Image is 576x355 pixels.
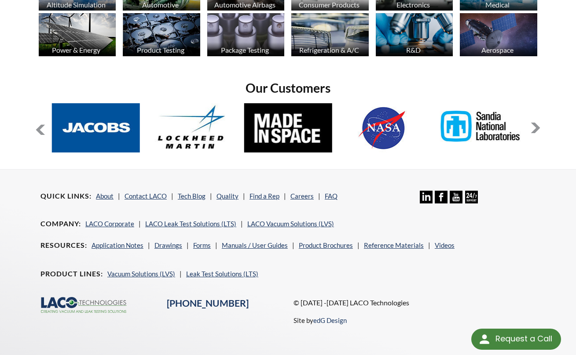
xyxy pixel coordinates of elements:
[206,46,284,54] div: Package Testing
[374,46,452,54] div: R&D
[121,0,199,9] div: Automotive
[121,46,199,54] div: Product Testing
[37,46,115,54] div: Power & Energy
[92,241,143,249] a: Application Notes
[477,332,492,346] img: round button
[290,192,314,200] a: Careers
[145,220,236,228] a: LACO Leak Test Solutions (LTS)
[178,192,205,200] a: Tech Blog
[299,241,353,249] a: Product Brochures
[39,13,116,56] img: industry_Power-2_670x376.jpg
[85,220,134,228] a: LACO Corporate
[376,13,453,59] a: R&D
[207,13,285,56] img: industry_Package_670x376.jpg
[107,270,175,278] a: Vacuum Solutions (LVS)
[40,219,81,228] h4: Company
[294,297,536,308] p: © [DATE] -[DATE] LACO Technologies
[290,46,368,54] div: Refrigeration & A/C
[249,192,279,200] a: Find a Rep
[313,316,347,324] a: edG Design
[40,269,103,279] h4: Product Lines
[244,103,332,152] img: MadeInSpace.jpg
[495,329,552,349] div: Request a Call
[291,13,369,56] img: industry_HVAC_670x376.jpg
[167,297,249,309] a: [PHONE_NUMBER]
[125,192,167,200] a: Contact LACO
[216,192,238,200] a: Quality
[340,103,428,152] img: NASA.jpg
[460,13,537,59] a: Aerospace
[123,13,200,56] img: industry_ProductTesting_670x376.jpg
[35,80,541,96] h2: Our Customers
[39,13,116,59] a: Power & Energy
[471,329,561,350] div: Request a Call
[51,103,139,152] img: Jacobs.jpg
[437,103,525,152] img: Sandia-Natl-Labs.jpg
[294,315,347,326] p: Site by
[207,13,285,59] a: Package Testing
[374,0,452,9] div: Electronics
[435,241,455,249] a: Videos
[154,241,182,249] a: Drawings
[290,0,368,9] div: Consumer Products
[193,241,211,249] a: Forms
[37,0,115,9] div: Altitude Simulation
[325,192,338,200] a: FAQ
[459,46,536,54] div: Aerospace
[465,191,478,203] img: 24/7 Support Icon
[222,241,288,249] a: Manuals / User Guides
[364,241,424,249] a: Reference Materials
[148,103,236,152] img: Lockheed-Martin.jpg
[96,192,114,200] a: About
[247,220,334,228] a: LACO Vacuum Solutions (LVS)
[206,0,284,9] div: Automotive Airbags
[291,13,369,59] a: Refrigeration & A/C
[460,13,537,56] img: Artboard_1.jpg
[40,192,92,201] h4: Quick Links
[459,0,536,9] div: Medical
[376,13,453,56] img: industry_R_D_670x376.jpg
[40,241,87,250] h4: Resources
[186,270,258,278] a: Leak Test Solutions (LTS)
[465,197,478,205] a: 24/7 Support
[123,13,200,59] a: Product Testing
